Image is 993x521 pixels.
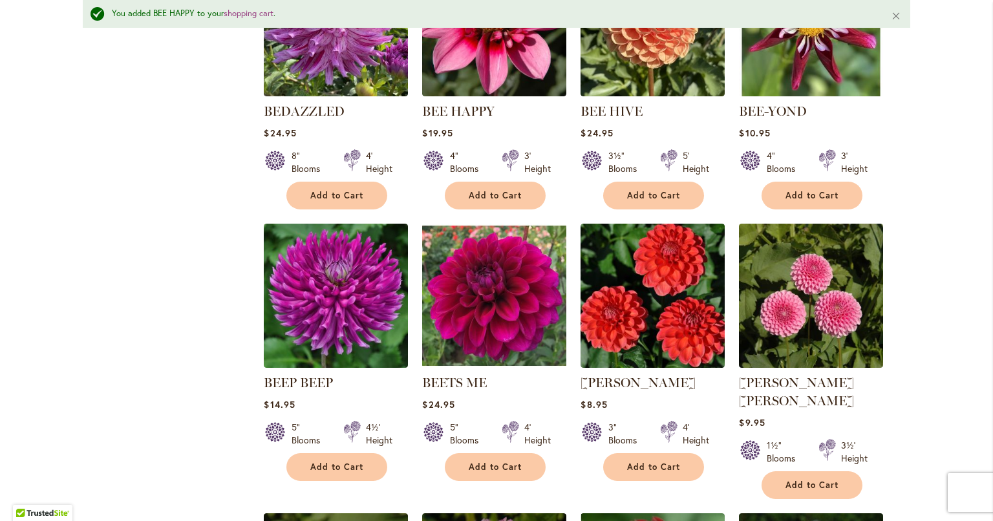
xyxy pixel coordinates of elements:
a: BEE HAPPY [422,87,566,99]
span: $10.95 [739,127,770,139]
button: Add to Cart [445,182,546,209]
a: BEDAZZLED [264,103,345,119]
a: BEETS ME [422,358,566,370]
span: $14.95 [264,398,295,410]
span: Add to Cart [310,190,363,201]
a: BEE-YOND [739,87,883,99]
div: 5" Blooms [450,421,486,447]
a: [PERSON_NAME] [PERSON_NAME] [739,375,854,409]
span: $24.95 [264,127,296,139]
span: Add to Cart [310,462,363,473]
a: BEEP BEEP [264,358,408,370]
a: BEEP BEEP [264,375,333,390]
a: [PERSON_NAME] [581,375,696,390]
span: Add to Cart [785,480,838,491]
div: You added BEE HAPPY to your . [112,8,871,20]
div: 4" Blooms [450,149,486,175]
div: 3½' Height [841,439,868,465]
span: Add to Cart [627,462,680,473]
img: BETTY ANNE [739,224,883,368]
span: Add to Cart [785,190,838,201]
img: BEETS ME [422,224,566,368]
div: 3" Blooms [608,421,645,447]
a: BEE HAPPY [422,103,495,119]
div: 4' Height [366,149,392,175]
img: BENJAMIN MATTHEW [581,224,725,368]
a: BENJAMIN MATTHEW [581,358,725,370]
span: Add to Cart [469,190,522,201]
div: 5" Blooms [292,421,328,447]
button: Add to Cart [603,182,704,209]
button: Add to Cart [603,453,704,481]
button: Add to Cart [286,453,387,481]
a: Bedazzled [264,87,408,99]
a: BEE-YOND [739,103,807,119]
span: $24.95 [422,398,454,410]
span: $9.95 [739,416,765,429]
div: 1½" Blooms [767,439,803,465]
span: Add to Cart [627,190,680,201]
span: Add to Cart [469,462,522,473]
a: BETTY ANNE [739,358,883,370]
div: 3' Height [524,149,551,175]
a: shopping cart [224,8,273,19]
div: 5' Height [683,149,709,175]
a: BEE HIVE [581,103,643,119]
a: BEE HIVE [581,87,725,99]
span: $24.95 [581,127,613,139]
button: Add to Cart [445,453,546,481]
span: $8.95 [581,398,607,410]
img: BEEP BEEP [264,224,408,368]
button: Add to Cart [762,182,862,209]
a: BEETS ME [422,375,487,390]
div: 4" Blooms [767,149,803,175]
div: 4' Height [524,421,551,447]
div: 3½" Blooms [608,149,645,175]
button: Add to Cart [762,471,862,499]
div: 3' Height [841,149,868,175]
button: Add to Cart [286,182,387,209]
span: $19.95 [422,127,453,139]
div: 4½' Height [366,421,392,447]
div: 4' Height [683,421,709,447]
div: 8" Blooms [292,149,328,175]
iframe: Launch Accessibility Center [10,475,46,511]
